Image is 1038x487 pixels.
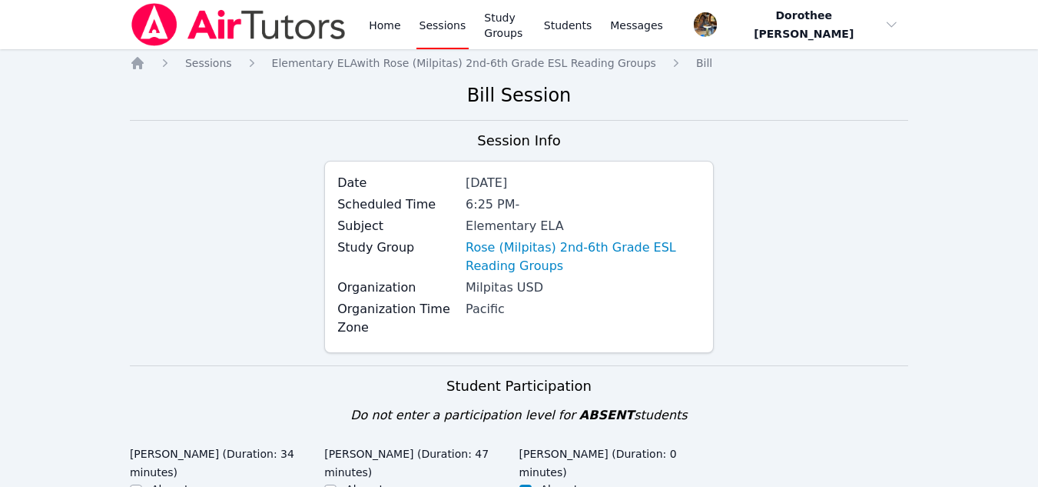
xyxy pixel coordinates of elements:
img: Air Tutors [130,3,347,46]
a: Bill [696,55,712,71]
label: Organization [337,279,456,297]
div: Milpitas USD [466,279,701,297]
label: Study Group [337,238,456,257]
div: Elementary ELA [466,217,701,235]
span: Elementary ELA with Rose (Milpitas) 2nd-6th Grade ESL Reading Groups [272,57,656,69]
label: Scheduled Time [337,195,456,214]
span: Sessions [185,57,232,69]
label: Subject [337,217,456,235]
div: [DATE] [466,174,701,192]
span: ABSENT [579,408,634,422]
nav: Breadcrumb [130,55,908,71]
legend: [PERSON_NAME] (Duration: 34 minutes) [130,440,324,482]
h3: Session Info [477,130,560,152]
a: Sessions [185,55,232,71]
h2: Bill Session [130,83,908,108]
span: Bill [696,57,712,69]
div: Do not enter a participation level for students [130,406,908,425]
label: Date [337,174,456,192]
label: Organization Time Zone [337,300,456,337]
legend: [PERSON_NAME] (Duration: 47 minutes) [324,440,519,482]
div: 6:25 PM - [466,195,701,214]
a: Rose (Milpitas) 2nd-6th Grade ESL Reading Groups [466,238,701,275]
span: Messages [610,18,663,33]
a: Elementary ELAwith Rose (Milpitas) 2nd-6th Grade ESL Reading Groups [272,55,656,71]
legend: [PERSON_NAME] (Duration: 0 minutes) [519,440,714,482]
h3: Student Participation [130,375,908,397]
div: Pacific [466,300,701,319]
